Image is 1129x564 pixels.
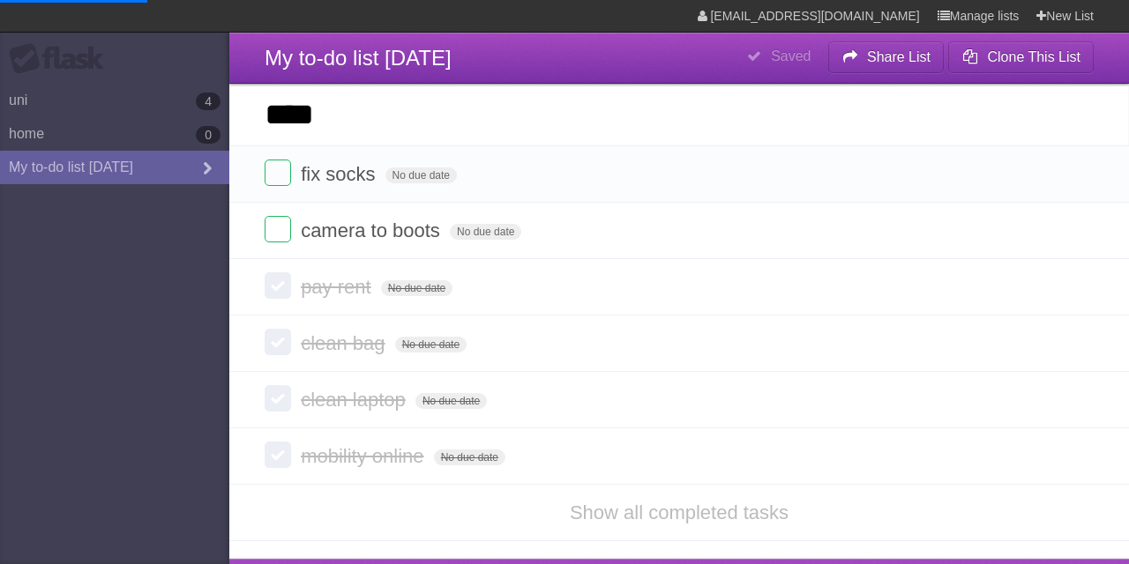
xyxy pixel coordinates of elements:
[385,167,457,183] span: No due date
[196,93,221,110] b: 4
[265,385,291,412] label: Done
[301,445,428,467] span: mobility online
[987,49,1080,64] b: Clone This List
[265,160,291,186] label: Done
[828,41,945,73] button: Share List
[450,224,521,240] span: No due date
[434,449,505,465] span: No due date
[867,49,931,64] b: Share List
[9,43,115,75] div: Flask
[948,41,1094,73] button: Clone This List
[301,276,376,298] span: pay rent
[196,126,221,144] b: 0
[381,280,452,296] span: No due date
[771,48,811,63] b: Saved
[301,219,445,241] span: camera to boots
[265,46,452,70] span: My to-do list [DATE]
[395,337,467,352] span: No due date
[415,393,487,409] span: No due date
[570,501,789,523] a: Show all completed tasks
[265,216,291,242] label: Done
[301,163,379,185] span: fix socks
[265,329,291,355] label: Done
[301,389,410,411] span: clean laptop
[265,272,291,299] label: Done
[301,332,389,354] span: clean bag
[265,442,291,468] label: Done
